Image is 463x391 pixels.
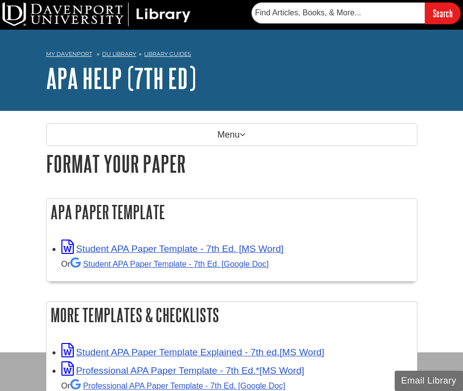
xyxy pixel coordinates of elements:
a: Professional APA Paper Template - 7th Ed. [70,381,285,390]
small: Or [61,259,269,268]
input: Find Articles, Books, & More... [252,2,425,23]
h1: Format Your Paper [46,151,417,176]
a: APA Help (7th Ed) [46,63,196,94]
small: Or [61,381,285,390]
input: Search [425,2,461,24]
a: Student APA Paper Template - 7th Ed. [Google Doc] [70,259,269,268]
img: DU Library [2,2,191,26]
button: Email Library [395,371,463,391]
a: Link opens in new window [61,347,324,357]
p: Menu [46,123,417,146]
form: Searches DU Library's articles, books, and more [252,2,461,24]
a: Link opens in new window [61,244,284,254]
h2: More Templates & Checklists [47,302,417,328]
a: Link opens in new window [61,365,305,376]
a: Library Guides [144,50,191,57]
a: DU Library [102,50,136,57]
h2: APA Paper Template [47,199,417,225]
a: My Davenport [46,50,92,58]
nav: breadcrumb [46,48,417,63]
